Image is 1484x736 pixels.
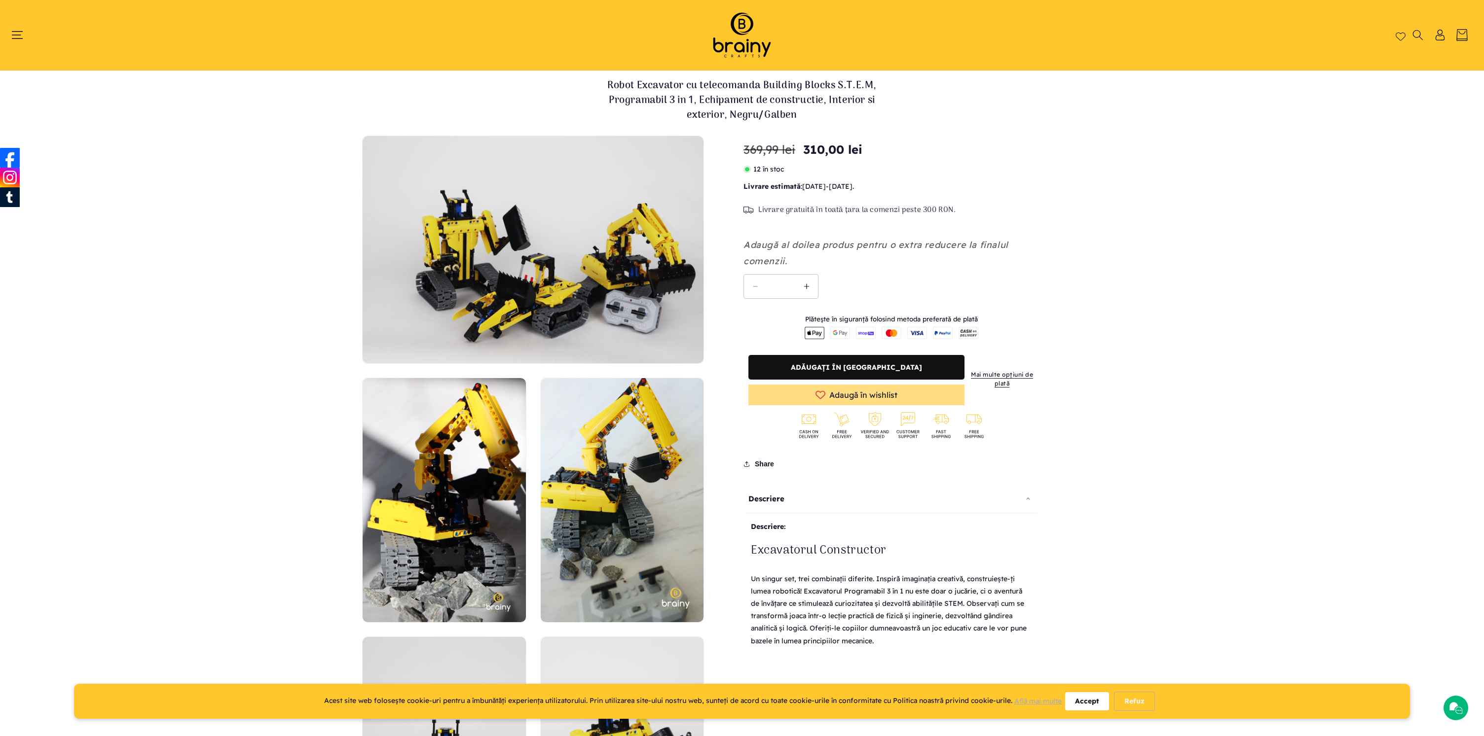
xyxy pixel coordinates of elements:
span: [DATE] [802,182,826,191]
p: : - . [743,180,1039,193]
div: Descriere [743,485,1039,513]
summary: Căutați [1411,30,1424,40]
div: Accept [1065,692,1109,710]
img: Chat icon [1448,701,1463,715]
h1: Robot Excavator cu telecomanda Building Blocks S.T.E.M, Programabil 3 in 1, Echipament de constru... [594,78,890,123]
button: Share [743,453,777,475]
p: Un singur set, trei combinații diferite. Inspiră imaginația creativă, construiește-ți lumea robot... [751,568,1032,652]
s: 369,99 lei [743,140,795,158]
span: 310,00 lei [803,140,862,158]
div: Refuz [1114,692,1155,711]
span: Adaugă în wishlist [829,390,897,399]
img: Brainy Crafts [700,10,784,60]
summary: Meniu [16,30,28,40]
div: Acest site web folosește cookie-uri pentru a îmbunătăți experiența utilizatorului. Prin utilizare... [324,695,1065,707]
a: Află mai multe [1014,697,1062,705]
b: Descriere: [751,522,786,531]
small: Plătește în siguranță folosind metoda preferată de plată [805,315,978,323]
span: Livrare gratuită în toată țara la comenzi peste 300 RON. [758,206,956,215]
span: Adăugați în [GEOGRAPHIC_DATA] [791,363,922,372]
span: [DATE] [829,182,853,191]
h2: Excavatorul Constructor [751,543,1032,558]
a: Wishlist page link [1396,30,1406,40]
p: 12 în stoc [743,163,1039,175]
em: Adaugă al doilea produs pentru o extra reducere la finalul comenzii. [743,239,1008,266]
button: Adăugați în [GEOGRAPHIC_DATA] [748,355,965,380]
b: Livrare estimată [743,182,801,191]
